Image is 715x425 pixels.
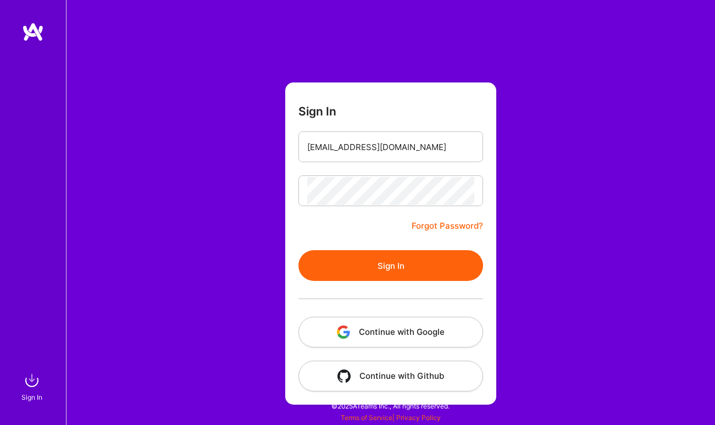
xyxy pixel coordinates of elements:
[341,413,392,422] a: Terms of Service
[298,361,483,391] button: Continue with Github
[307,133,474,161] input: Email...
[337,369,351,383] img: icon
[396,413,441,422] a: Privacy Policy
[337,325,350,339] img: icon
[412,219,483,233] a: Forgot Password?
[23,369,43,403] a: sign inSign In
[298,104,336,118] h3: Sign In
[21,391,42,403] div: Sign In
[66,392,715,420] div: © 2025 ATeams Inc., All rights reserved.
[341,413,441,422] span: |
[298,317,483,347] button: Continue with Google
[298,250,483,281] button: Sign In
[21,369,43,391] img: sign in
[22,22,44,42] img: logo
